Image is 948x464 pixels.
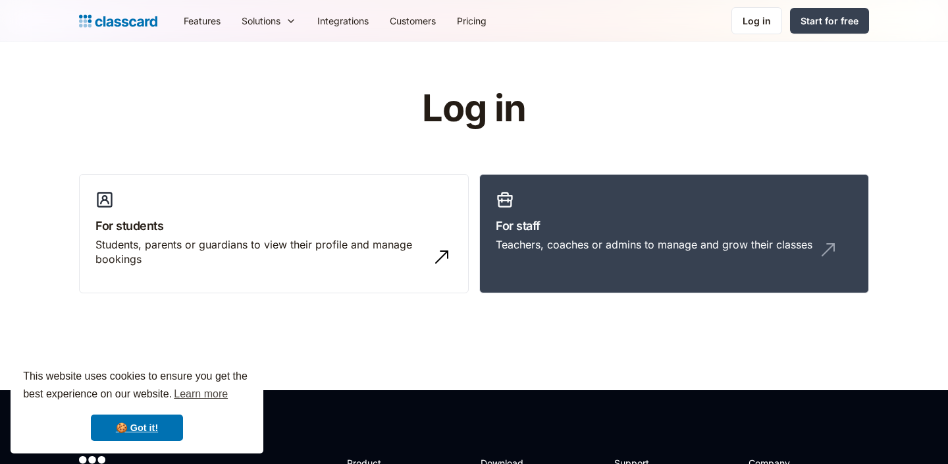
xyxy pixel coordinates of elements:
a: dismiss cookie message [91,415,183,441]
div: cookieconsent [11,356,263,453]
h1: Log in [265,88,683,129]
div: Start for free [801,14,858,28]
span: This website uses cookies to ensure you get the best experience on our website. [23,368,251,404]
a: home [79,12,157,30]
a: Customers [379,6,446,36]
a: Features [173,6,231,36]
div: Log in [743,14,771,28]
a: Integrations [307,6,379,36]
a: Pricing [446,6,497,36]
a: learn more about cookies [172,384,230,404]
a: Start for free [790,8,869,34]
div: Students, parents or guardians to view their profile and manage bookings [95,237,426,267]
a: Log in [731,7,782,34]
h3: For staff [496,217,853,235]
a: For studentsStudents, parents or guardians to view their profile and manage bookings [79,174,469,294]
div: Solutions [242,14,280,28]
div: Solutions [231,6,307,36]
div: Teachers, coaches or admins to manage and grow their classes [496,237,812,252]
a: For staffTeachers, coaches or admins to manage and grow their classes [479,174,869,294]
h3: For students [95,217,452,235]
